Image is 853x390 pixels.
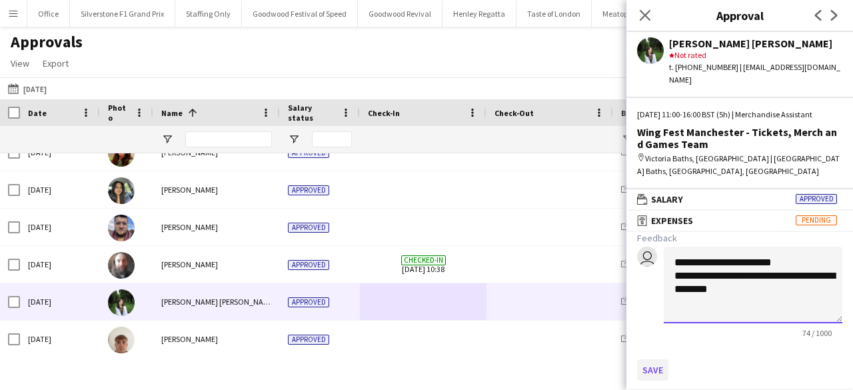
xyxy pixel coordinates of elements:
[43,57,69,69] span: Export
[288,185,329,195] span: Approved
[621,222,740,232] a: Wing Fest [GEOGRAPHIC_DATA]
[358,1,442,27] button: Goodwood Revival
[20,209,100,245] div: [DATE]
[288,103,336,123] span: Salary status
[242,1,358,27] button: Goodwood Festival of Speed
[288,223,329,233] span: Approved
[621,297,740,307] a: Wing Fest [GEOGRAPHIC_DATA]
[20,171,100,208] div: [DATE]
[669,37,842,49] div: [PERSON_NAME] [PERSON_NAME]
[626,7,853,24] h3: Approval
[288,260,329,270] span: Approved
[5,81,49,97] button: [DATE]
[792,328,842,338] span: 74 / 1000
[28,108,47,118] span: Date
[621,133,633,145] button: Open Filter Menu
[108,177,135,204] img: Liv Aranha
[108,327,135,353] img: Noah Gildea
[185,131,272,147] input: Name Filter Input
[637,359,668,381] button: Save
[312,131,352,147] input: Salary status Filter Input
[669,61,842,85] div: t. [PHONE_NUMBER] | [EMAIL_ADDRESS][DOMAIN_NAME]
[637,126,842,150] div: Wing Fest Manchester - Tickets, Merch and Games Team
[626,189,853,209] mat-expansion-panel-header: SalaryApproved
[401,255,446,265] span: Checked-in
[161,108,183,118] span: Name
[37,55,74,72] a: Export
[153,283,280,320] div: [PERSON_NAME] [PERSON_NAME]
[153,321,280,357] div: [PERSON_NAME]
[288,335,329,345] span: Approved
[637,153,842,177] div: Victoria Baths, [GEOGRAPHIC_DATA] | [GEOGRAPHIC_DATA] Baths, [GEOGRAPHIC_DATA], [GEOGRAPHIC_DATA]
[108,252,135,279] img: Matthew Kemp
[20,321,100,357] div: [DATE]
[27,1,70,27] button: Office
[288,297,329,307] span: Approved
[288,133,300,145] button: Open Filter Menu
[108,215,135,241] img: Luke Twomlow
[442,1,516,27] button: Henley Regatta
[161,133,173,145] button: Open Filter Menu
[368,108,400,118] span: Check-In
[153,209,280,245] div: [PERSON_NAME]
[70,1,175,27] button: Silverstone F1 Grand Prix
[288,148,329,158] span: Approved
[621,185,740,195] a: Wing Fest [GEOGRAPHIC_DATA]
[108,289,135,316] img: Minh Anh Tran
[621,259,740,269] a: Wing Fest [GEOGRAPHIC_DATA]
[669,49,842,61] div: Not rated
[108,140,135,167] img: Laura Hewat
[108,103,129,123] span: Photo
[626,211,853,231] mat-expansion-panel-header: ExpensesPending
[796,215,837,225] span: Pending
[20,283,100,320] div: [DATE]
[516,1,592,27] button: Taste of London
[494,108,534,118] span: Check-Out
[368,246,478,283] span: [DATE] 10:38
[175,1,242,27] button: Staffing Only
[621,108,644,118] span: Board
[5,55,35,72] a: View
[621,334,740,344] a: Wing Fest [GEOGRAPHIC_DATA]
[153,171,280,208] div: [PERSON_NAME]
[651,215,693,227] span: Expenses
[796,194,837,204] span: Approved
[651,193,683,205] span: Salary
[592,1,646,27] button: Meatopia
[20,246,100,283] div: [DATE]
[11,57,29,69] span: View
[637,232,842,244] h3: Feedback
[153,246,280,283] div: [PERSON_NAME]
[637,109,842,121] div: [DATE] 11:00-16:00 BST (5h) | Merchandise Assistant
